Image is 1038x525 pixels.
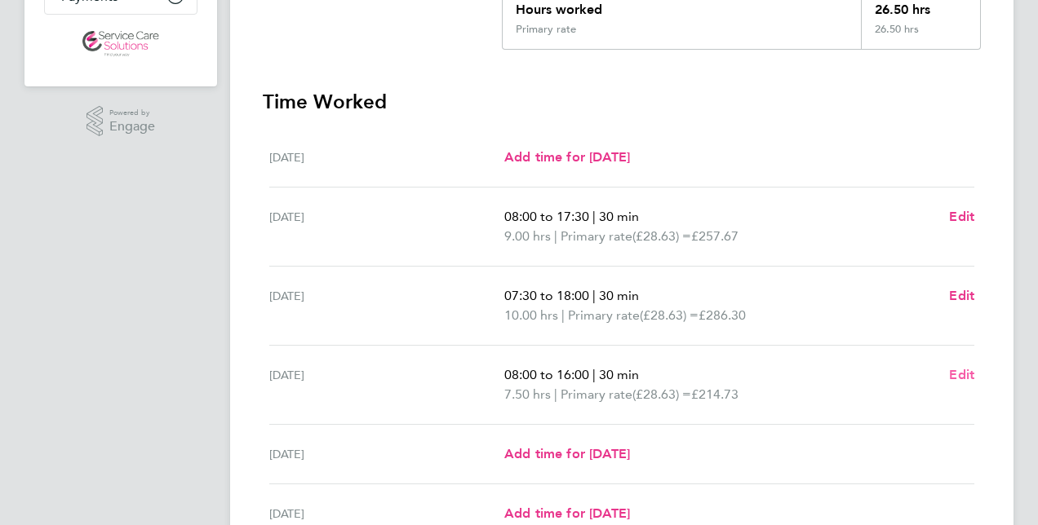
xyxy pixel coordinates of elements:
span: Edit [949,209,974,224]
span: Edit [949,367,974,382]
span: | [592,288,596,303]
div: [DATE] [269,207,504,246]
span: 9.00 hrs [504,228,551,244]
span: 07:30 to 18:00 [504,288,589,303]
span: (£28.63) = [632,386,691,402]
span: £286.30 [699,307,746,323]
span: £257.67 [691,228,739,244]
span: 08:00 to 17:30 [504,209,589,224]
span: | [554,386,557,402]
div: [DATE] [269,504,504,523]
a: Edit [949,286,974,306]
span: Add time for [DATE] [504,446,630,461]
span: £214.73 [691,386,739,402]
span: 10.00 hrs [504,307,558,323]
span: 30 min [599,209,639,224]
span: 30 min [599,367,639,382]
span: | [561,307,565,323]
span: | [592,367,596,382]
h3: Time Worked [263,89,981,115]
span: Engage [109,120,155,134]
span: (£28.63) = [640,307,699,323]
span: | [592,209,596,224]
div: [DATE] [269,148,504,167]
span: Add time for [DATE] [504,149,630,165]
div: [DATE] [269,365,504,404]
span: 30 min [599,288,639,303]
a: Powered byEngage [86,106,156,137]
span: Primary rate [561,227,632,246]
a: Add time for [DATE] [504,444,630,464]
span: (£28.63) = [632,228,691,244]
a: Add time for [DATE] [504,148,630,167]
span: | [554,228,557,244]
span: Add time for [DATE] [504,505,630,521]
span: Powered by [109,106,155,120]
img: servicecare-logo-retina.png [82,31,159,57]
a: Edit [949,207,974,227]
div: 26.50 hrs [861,23,980,49]
span: 7.50 hrs [504,386,551,402]
div: [DATE] [269,286,504,325]
a: Edit [949,365,974,385]
a: Add time for [DATE] [504,504,630,523]
span: Edit [949,288,974,303]
span: Primary rate [561,385,632,404]
div: Primary rate [516,23,576,36]
span: Primary rate [568,306,640,325]
a: Go to home page [44,31,197,57]
div: [DATE] [269,444,504,464]
span: 08:00 to 16:00 [504,367,589,382]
